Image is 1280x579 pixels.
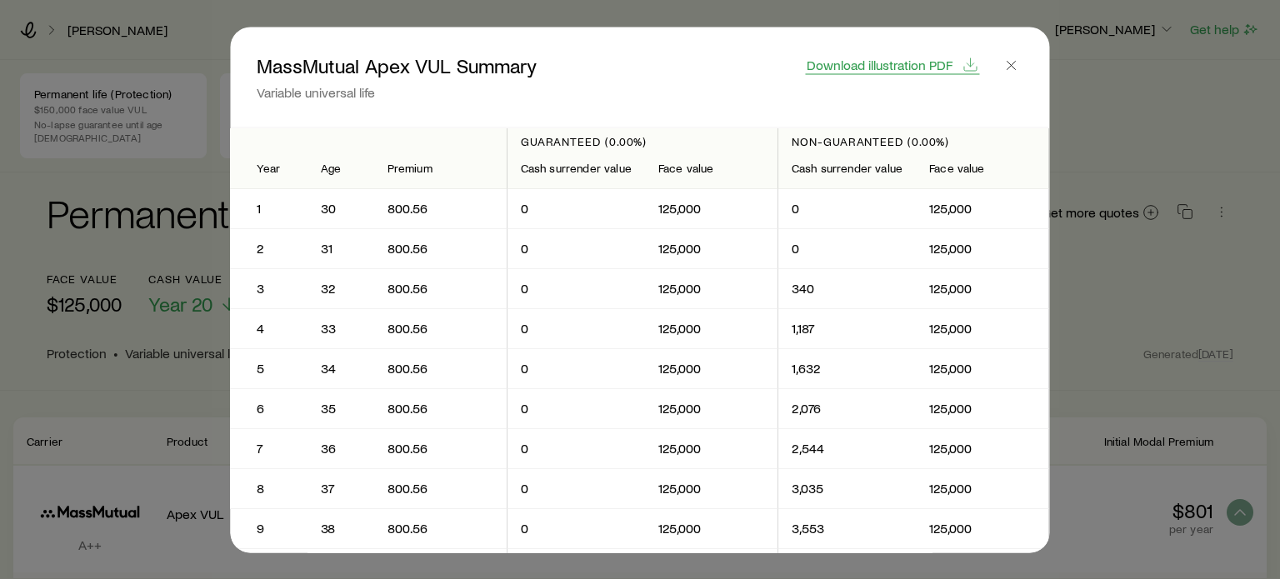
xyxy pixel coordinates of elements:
[792,520,902,537] p: 3,553
[521,162,632,175] div: Cash surrender value
[521,240,632,257] p: 0
[658,162,764,175] div: Face value
[792,240,902,257] p: 0
[930,440,1036,457] p: 125,000
[387,320,493,337] p: 800.56
[658,320,764,337] p: 125,000
[521,320,632,337] p: 0
[521,134,764,147] p: Guaranteed (0.00%)
[321,240,361,257] p: 31
[387,280,493,297] p: 800.56
[658,200,764,217] p: 125,000
[257,280,281,297] p: 3
[930,320,1036,337] p: 125,000
[792,440,902,457] p: 2,544
[930,280,1036,297] p: 125,000
[792,400,902,417] p: 2,076
[521,200,632,217] p: 0
[930,360,1036,377] p: 125,000
[257,53,537,77] p: MassMutual Apex VUL Summary
[257,360,281,377] p: 5
[387,360,493,377] p: 800.56
[257,480,281,497] p: 8
[658,240,764,257] p: 125,000
[930,520,1036,537] p: 125,000
[930,162,1036,175] div: Face value
[658,400,764,417] p: 125,000
[658,440,764,457] p: 125,000
[658,480,764,497] p: 125,000
[321,480,361,497] p: 37
[792,480,902,497] p: 3,035
[930,400,1036,417] p: 125,000
[387,520,493,537] p: 800.56
[792,280,902,297] p: 340
[521,280,632,297] p: 0
[257,400,281,417] p: 6
[321,400,361,417] p: 35
[387,162,493,175] div: Premium
[521,360,632,377] p: 0
[521,520,632,537] p: 0
[321,360,361,377] p: 34
[321,200,361,217] p: 30
[387,480,493,497] p: 800.56
[658,360,764,377] p: 125,000
[792,320,902,337] p: 1,187
[321,162,361,175] div: Age
[257,162,281,175] div: Year
[387,440,493,457] p: 800.56
[792,162,902,175] div: Cash surrender value
[387,400,493,417] p: 800.56
[321,280,361,297] p: 32
[257,440,281,457] p: 7
[257,200,281,217] p: 1
[521,480,632,497] p: 0
[930,240,1036,257] p: 125,000
[658,520,764,537] p: 125,000
[806,55,980,74] button: Download illustration PDF
[257,240,281,257] p: 2
[387,240,493,257] p: 800.56
[321,520,361,537] p: 38
[521,400,632,417] p: 0
[930,480,1036,497] p: 125,000
[807,57,952,71] span: Download illustration PDF
[792,134,1035,147] p: Non-guaranteed (0.00%)
[792,360,902,377] p: 1,632
[930,200,1036,217] p: 125,000
[658,280,764,297] p: 125,000
[387,200,493,217] p: 800.56
[321,440,361,457] p: 36
[257,83,537,100] p: Variable universal life
[321,320,361,337] p: 33
[521,440,632,457] p: 0
[257,320,281,337] p: 4
[257,520,281,537] p: 9
[792,200,902,217] p: 0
